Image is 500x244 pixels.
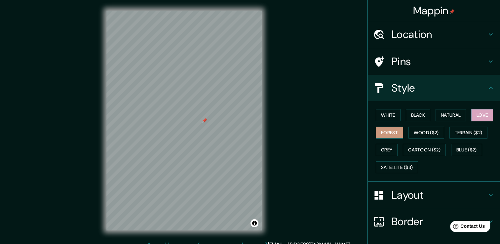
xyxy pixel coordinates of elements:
[403,144,446,156] button: Cartoon ($2)
[368,21,500,48] div: Location
[436,109,466,121] button: Natural
[392,55,487,68] h4: Pins
[408,127,444,139] button: Wood ($2)
[376,127,403,139] button: Forest
[392,188,487,202] h4: Layout
[376,161,418,174] button: Satellite ($3)
[449,127,488,139] button: Terrain ($2)
[406,109,431,121] button: Black
[368,48,500,75] div: Pins
[368,182,500,208] div: Layout
[368,75,500,101] div: Style
[250,219,258,227] button: Toggle attribution
[471,109,493,121] button: Love
[449,9,455,14] img: pin-icon.png
[392,28,487,41] h4: Location
[392,81,487,95] h4: Style
[392,215,487,228] h4: Border
[441,218,493,237] iframe: Help widget launcher
[413,4,455,17] h4: Mappin
[368,208,500,235] div: Border
[376,109,401,121] button: White
[451,144,482,156] button: Blue ($2)
[106,11,262,230] canvas: Map
[376,144,398,156] button: Grey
